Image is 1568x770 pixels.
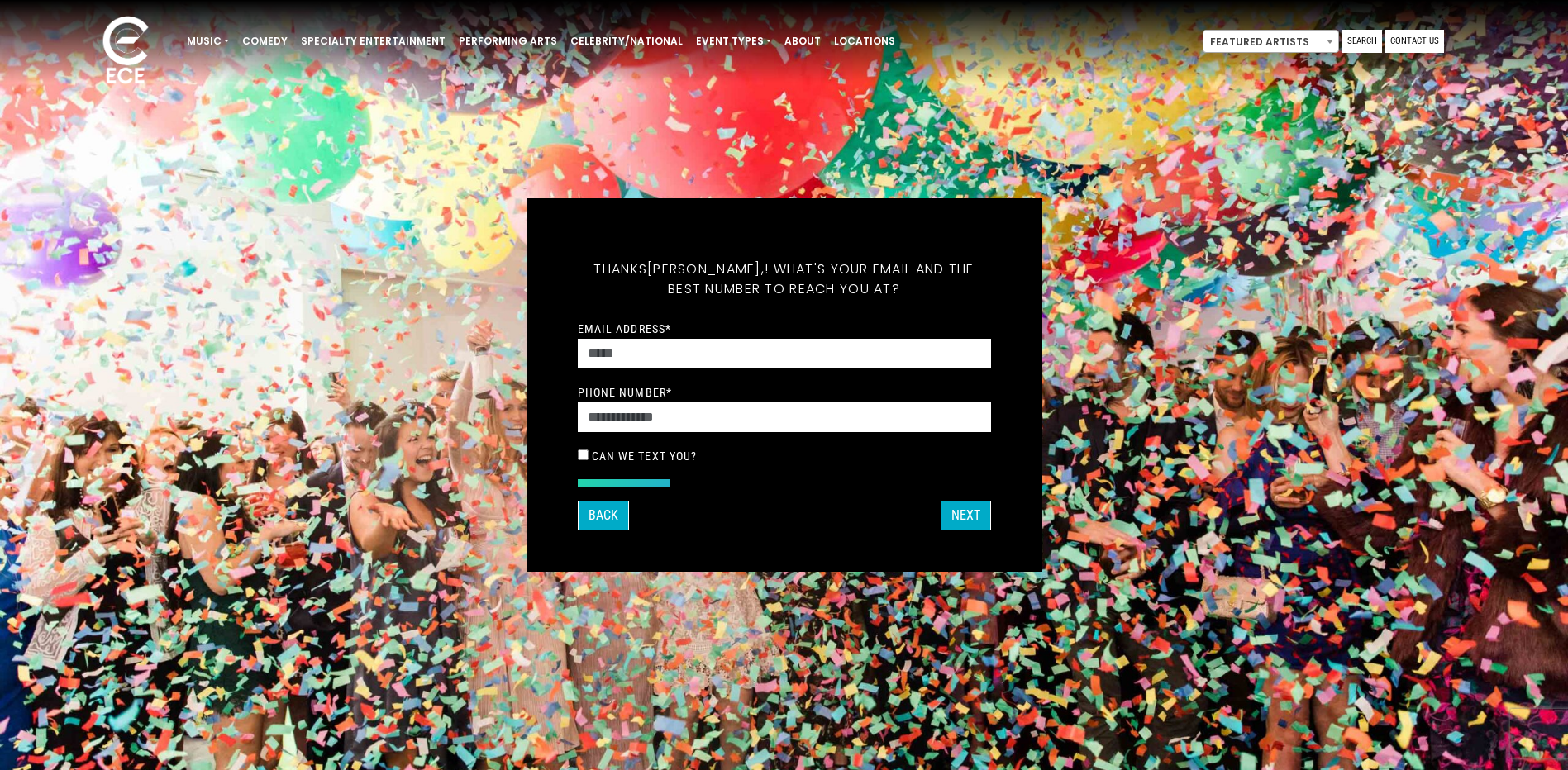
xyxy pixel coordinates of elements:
label: Can we text you? [592,449,698,463]
label: Phone Number [578,385,673,400]
a: Event Types [689,27,778,55]
button: Next [941,501,991,530]
span: Featured Artists [1203,31,1338,54]
span: [PERSON_NAME], [647,259,765,278]
label: Email Address [578,321,672,336]
a: Contact Us [1385,30,1444,53]
a: Performing Arts [452,27,564,55]
img: ece_new_logo_whitev2-1.png [84,12,167,92]
a: Specialty Entertainment [294,27,452,55]
a: Locations [827,27,902,55]
a: Music [180,27,236,55]
a: Comedy [236,27,294,55]
button: Back [578,501,629,530]
a: Search [1342,30,1382,53]
span: Featured Artists [1203,30,1339,53]
h5: Thanks ! What's your email and the best number to reach you at? [578,240,991,319]
a: About [778,27,827,55]
a: Celebrity/National [564,27,689,55]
